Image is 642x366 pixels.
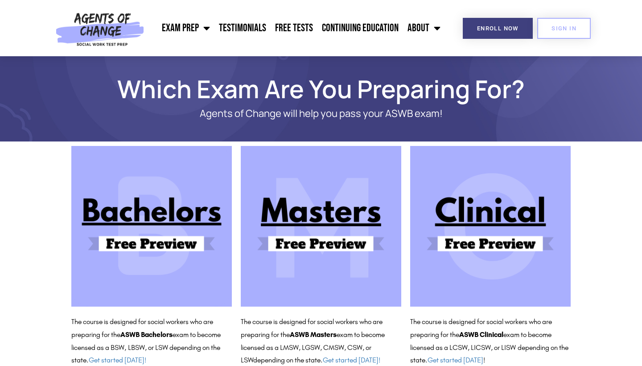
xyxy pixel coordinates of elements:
p: Agents of Change will help you pass your ASWB exam! [103,108,539,119]
a: Enroll Now [463,18,533,39]
span: SIGN IN [551,25,576,31]
span: Enroll Now [477,25,519,31]
span: depending on the state. [253,356,380,364]
h1: Which Exam Are You Preparing For? [67,79,575,99]
a: SIGN IN [537,18,591,39]
b: ASWB Bachelors [120,330,173,339]
a: About [403,17,445,39]
b: ASWB Masters [290,330,337,339]
span: . ! [425,356,485,364]
b: ASWB Clinical [459,330,503,339]
a: Get started [DATE]! [89,356,146,364]
a: Continuing Education [317,17,403,39]
a: Testimonials [214,17,271,39]
a: Exam Prep [157,17,214,39]
nav: Menu [148,17,445,39]
a: Get started [DATE] [428,356,483,364]
a: Get started [DATE]! [323,356,380,364]
a: Free Tests [271,17,317,39]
